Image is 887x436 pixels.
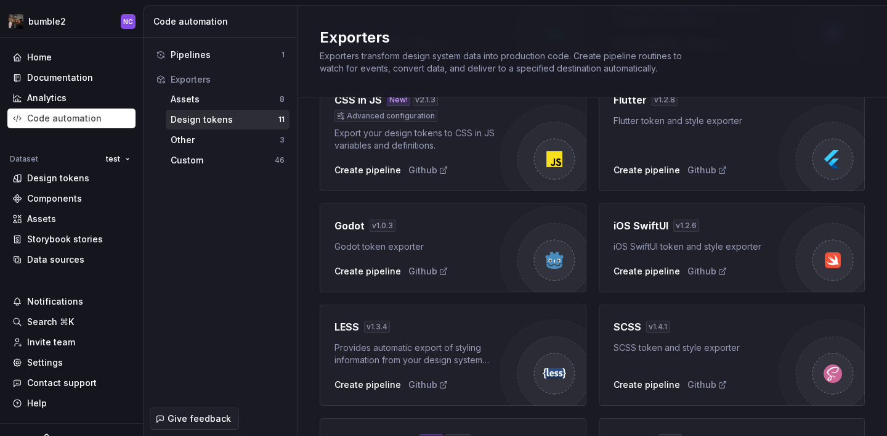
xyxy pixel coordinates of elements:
div: Assets [171,93,280,105]
div: Custom [171,154,275,167]
div: Design tokens [27,172,89,184]
a: Github [408,379,448,391]
button: Assets8 [166,89,290,109]
div: Other [171,134,280,146]
div: Advanced configuration [334,110,437,122]
div: Export your design tokens to CSS in JS variables and definitions. [334,127,500,152]
div: Contact support [27,377,97,389]
div: New! [387,94,410,106]
div: iOS SwiftUI token and style exporter [614,241,779,253]
a: Github [687,265,727,278]
div: Components [27,192,82,205]
a: Assets [7,209,136,229]
div: 8 [280,94,285,104]
a: Invite team [7,332,136,352]
button: Create pipeline [614,164,680,176]
div: v 1.2.8 [652,94,678,106]
div: Search ⌘K [27,316,74,328]
div: Code automation [153,15,292,28]
button: Help [7,393,136,413]
button: Create pipeline [614,379,680,391]
div: 3 [280,135,285,145]
a: Settings [7,353,136,372]
a: Github [687,379,727,391]
button: Other3 [166,130,290,150]
div: v 2.1.3 [413,94,438,106]
button: bumble2NC [2,8,140,35]
div: Godot token exporter [334,241,500,253]
button: Custom46 [166,150,290,170]
a: Documentation [7,68,136,88]
a: Home [7,47,136,67]
span: Exporters transform design system data into production code. Create pipeline routines to watch fo... [320,51,684,73]
div: Code automation [27,112,102,125]
button: Create pipeline [334,379,401,391]
h4: iOS SwiftUI [614,218,668,233]
button: Create pipeline [334,164,401,176]
button: Create pipeline [614,265,680,278]
button: Create pipeline [334,265,401,278]
div: Storybook stories [27,233,103,245]
span: Give feedback [168,413,231,425]
a: Analytics [7,88,136,108]
div: Design tokens [171,113,278,126]
h2: Exporters [320,28,850,47]
button: Notifications [7,292,136,311]
img: 6406f678-1b55-468d-98ac-69dd53595fce.png [9,14,23,29]
button: Pipelines1 [151,45,290,65]
h4: Flutter [614,93,647,107]
div: Exporters [171,73,285,86]
h4: SCSS [614,319,641,334]
span: test [106,154,120,164]
button: Search ⌘K [7,312,136,332]
div: Invite team [27,336,75,348]
div: 11 [278,115,285,125]
div: Analytics [27,92,67,104]
div: Pipelines [171,49,281,61]
div: Dataset [10,154,38,164]
h4: Godot [334,218,365,233]
h4: LESS [334,319,359,334]
a: Github [408,164,448,176]
div: Home [27,51,52,64]
div: v 1.2.6 [673,220,699,232]
div: v 1.0.3 [370,220,395,232]
button: test [100,150,136,168]
div: Documentation [27,72,93,84]
div: 1 [281,50,285,60]
a: Storybook stories [7,229,136,249]
div: Notifications [27,295,83,308]
button: Design tokens11 [166,110,290,130]
a: Github [408,265,448,278]
button: Give feedback [150,408,239,430]
a: Github [687,164,727,176]
div: v 1.4.1 [646,321,670,333]
a: Design tokens [7,168,136,188]
div: bumble2 [28,15,66,28]
div: Provides automatic export of styling information from your design system library. [334,342,500,366]
div: Settings [27,356,63,369]
a: Code automation [7,109,136,128]
div: Assets [27,213,56,225]
button: Contact support [7,373,136,393]
div: Flutter token and style exporter [614,115,779,127]
div: Help [27,397,47,409]
h4: CSS in JS [334,93,382,107]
